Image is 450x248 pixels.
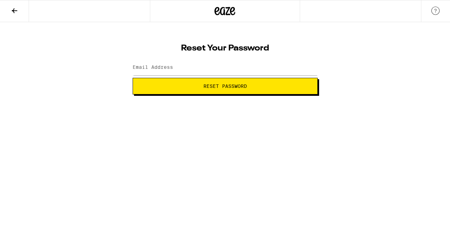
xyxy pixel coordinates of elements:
[133,78,318,94] button: Reset Password
[133,64,173,70] label: Email Address
[133,44,318,53] h1: Reset Your Password
[203,84,247,89] span: Reset Password
[4,5,50,10] span: Hi. Need any help?
[133,60,318,75] input: Email Address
